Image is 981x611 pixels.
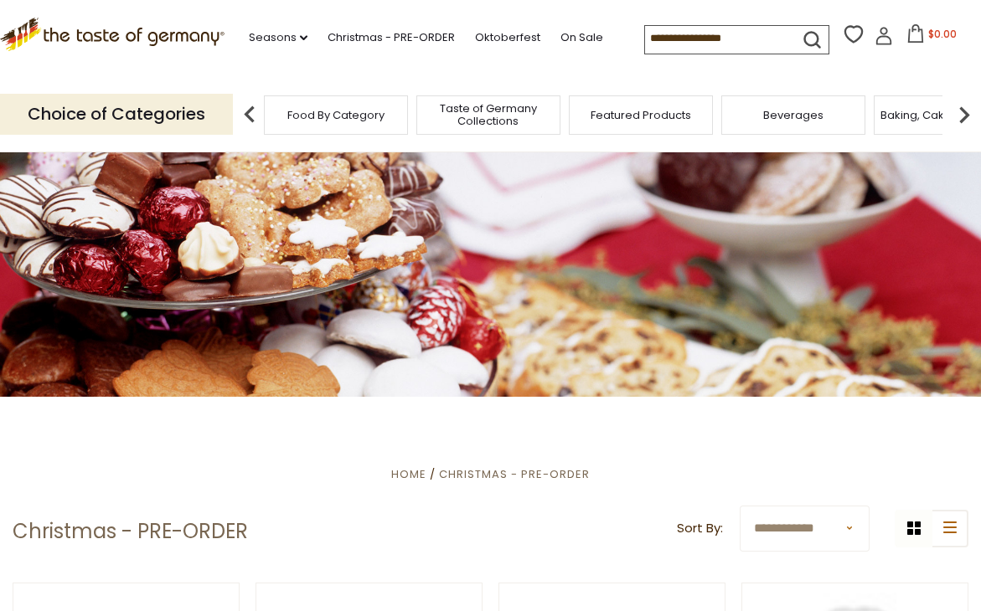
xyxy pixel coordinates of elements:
a: Oktoberfest [475,28,540,47]
span: $0.00 [928,27,957,41]
img: previous arrow [233,98,266,131]
a: Seasons [249,28,307,47]
a: Home [391,466,426,482]
button: $0.00 [896,24,968,49]
a: On Sale [560,28,603,47]
img: next arrow [947,98,981,131]
a: Christmas - PRE-ORDER [439,466,590,482]
a: Beverages [763,109,824,121]
label: Sort By: [677,518,723,539]
a: Featured Products [591,109,691,121]
a: Food By Category [287,109,385,121]
a: Taste of Germany Collections [421,102,555,127]
a: Christmas - PRE-ORDER [328,28,455,47]
h1: Christmas - PRE-ORDER [13,519,248,544]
